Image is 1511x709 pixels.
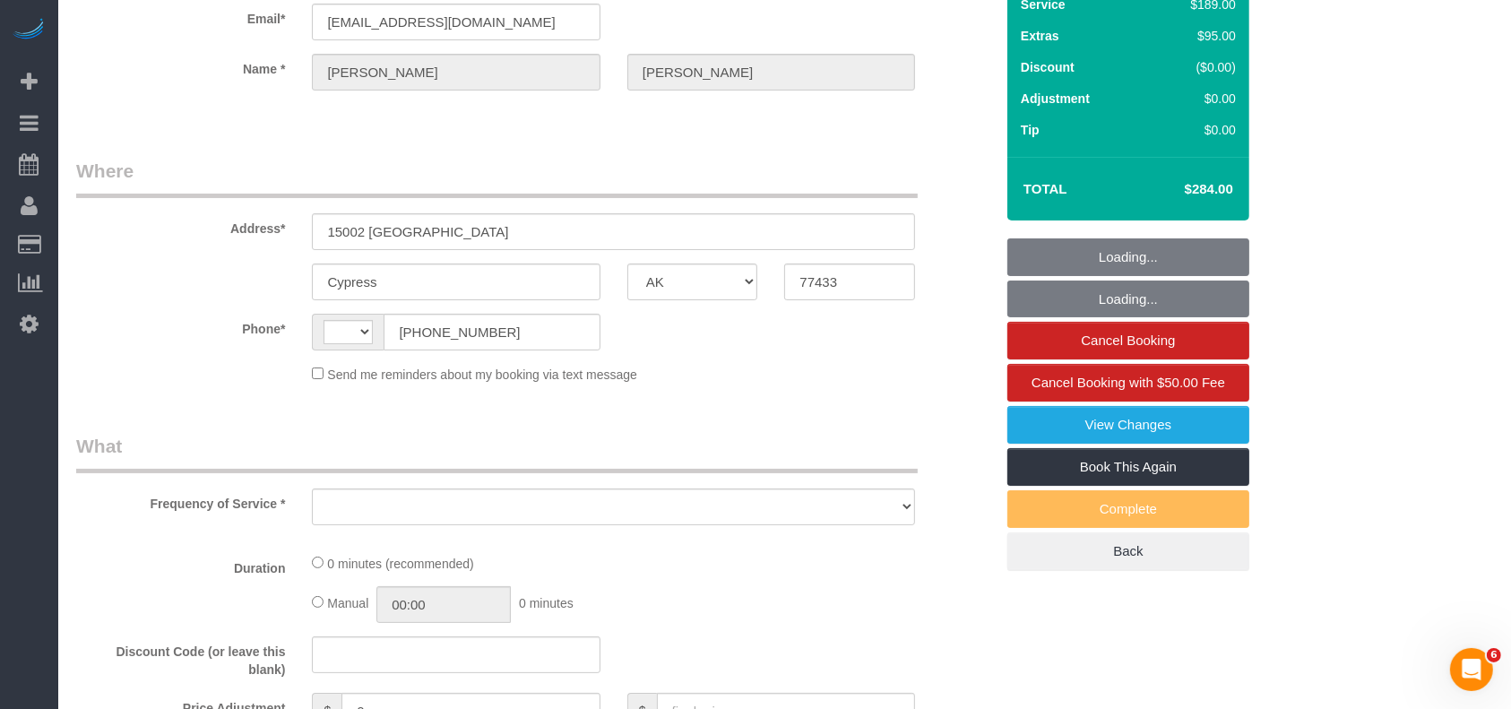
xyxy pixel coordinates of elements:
[312,4,600,40] input: Email*
[1021,90,1090,108] label: Adjustment
[1153,121,1236,139] div: $0.00
[63,4,298,28] label: Email*
[627,54,915,91] input: Last Name*
[76,158,918,198] legend: Where
[1131,182,1233,197] h4: $284.00
[1007,322,1249,359] a: Cancel Booking
[1450,648,1493,691] iframe: Intercom live chat
[1021,121,1040,139] label: Tip
[1153,27,1236,45] div: $95.00
[1023,181,1067,196] strong: Total
[1021,27,1059,45] label: Extras
[1487,648,1501,662] span: 6
[519,596,574,610] span: 0 minutes
[1007,364,1249,402] a: Cancel Booking with $50.00 Fee
[1153,90,1236,108] div: $0.00
[327,367,637,382] span: Send me reminders about my booking via text message
[63,489,298,513] label: Frequency of Service *
[384,314,600,350] input: Phone*
[63,213,298,238] label: Address*
[1021,58,1075,76] label: Discount
[1153,58,1236,76] div: ($0.00)
[312,54,600,91] input: First Name*
[63,553,298,577] label: Duration
[1007,532,1249,570] a: Back
[312,264,600,300] input: City*
[1032,375,1225,390] span: Cancel Booking with $50.00 Fee
[327,596,368,610] span: Manual
[1007,406,1249,444] a: View Changes
[63,314,298,338] label: Phone*
[63,636,298,679] label: Discount Code (or leave this blank)
[76,433,918,473] legend: What
[63,54,298,78] label: Name *
[1007,448,1249,486] a: Book This Again
[11,18,47,43] img: Automaid Logo
[327,557,473,571] span: 0 minutes (recommended)
[784,264,915,300] input: Zip Code*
